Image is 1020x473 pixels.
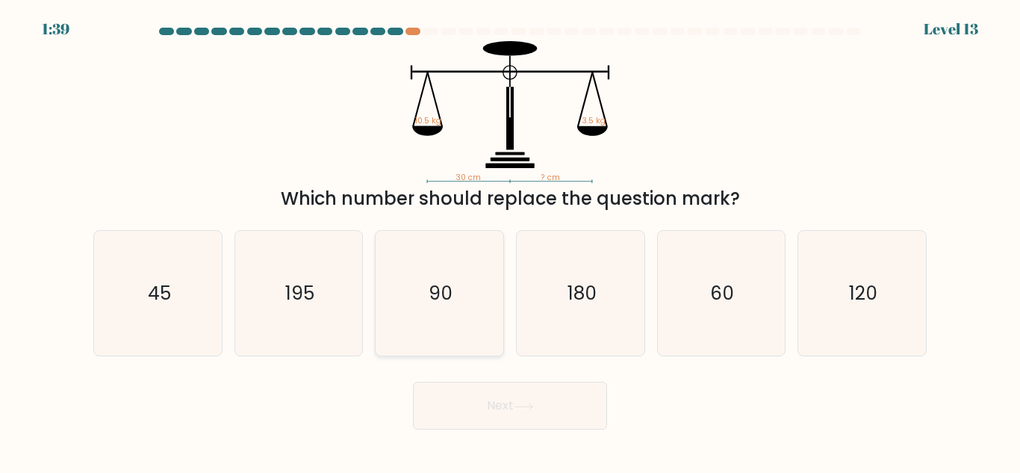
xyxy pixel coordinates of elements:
button: Next [413,382,607,430]
div: 1:39 [42,18,69,40]
text: 195 [285,280,314,306]
tspan: 10.5 kg [415,115,441,126]
text: 180 [567,280,596,306]
text: 45 [147,280,170,306]
text: 90 [429,280,453,306]
text: 120 [849,280,877,306]
tspan: 30 cm [455,172,481,183]
div: Which number should replace the question mark? [102,185,918,212]
tspan: 3.5 kg [582,115,606,126]
text: 60 [711,280,735,306]
tspan: ? cm [541,172,560,183]
div: Level 13 [924,18,978,40]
